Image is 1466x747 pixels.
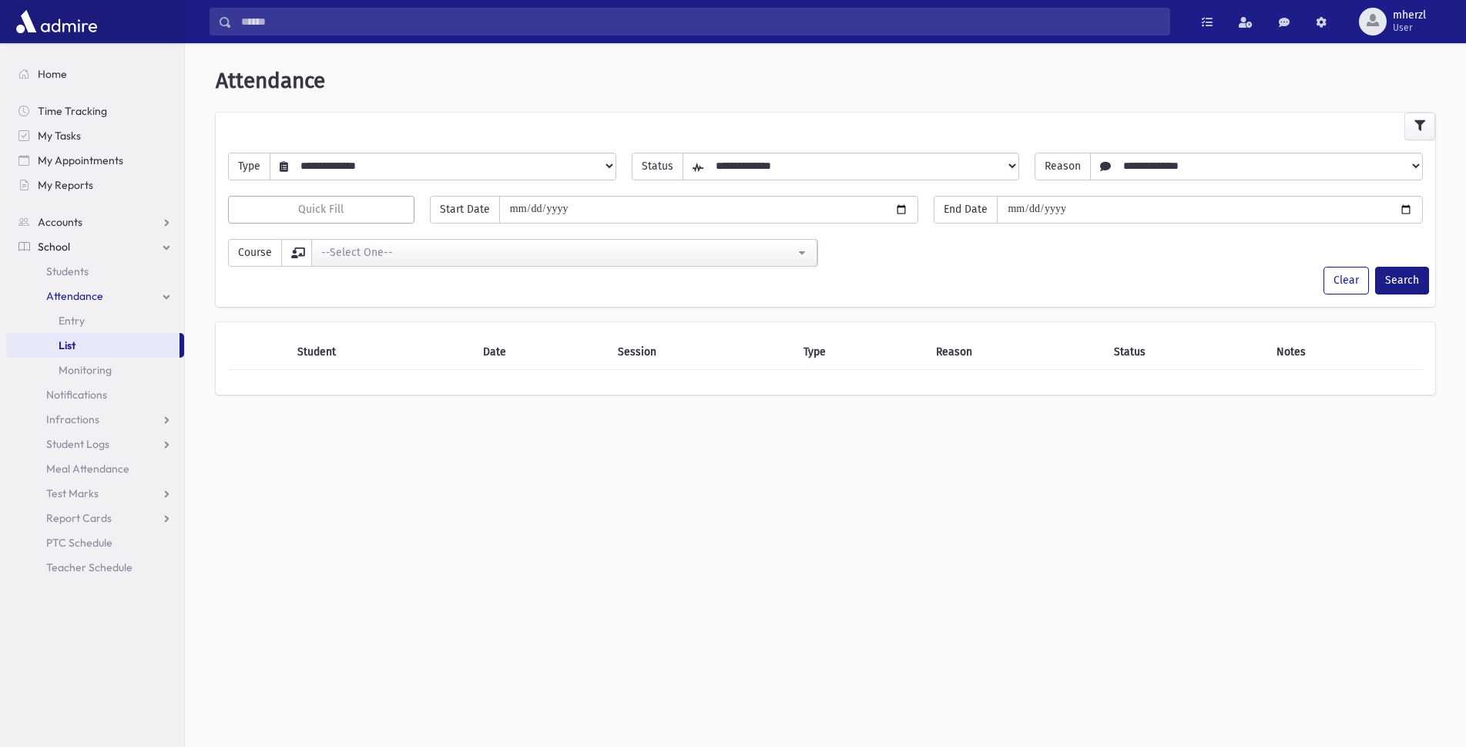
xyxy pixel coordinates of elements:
[46,264,89,278] span: Students
[6,210,184,234] a: Accounts
[46,412,99,426] span: Infractions
[228,239,282,267] span: Course
[6,358,184,382] a: Monitoring
[1393,22,1426,34] span: User
[59,338,75,352] span: List
[232,8,1169,35] input: Search
[46,536,112,550] span: PTC Schedule
[38,104,107,118] span: Time Tracking
[794,335,927,370] th: Type
[38,215,82,229] span: Accounts
[46,486,99,500] span: Test Marks
[6,333,179,358] a: List
[6,481,184,506] a: Test Marks
[12,6,101,37] img: AdmirePro
[46,511,112,525] span: Report Cards
[927,335,1105,370] th: Reason
[6,555,184,580] a: Teacher Schedule
[38,240,70,254] span: School
[46,437,109,451] span: Student Logs
[1323,267,1369,294] button: Clear
[38,153,123,167] span: My Appointments
[6,284,184,308] a: Attendance
[59,363,112,377] span: Monitoring
[6,530,184,555] a: PTC Schedule
[6,99,184,123] a: Time Tracking
[6,506,184,530] a: Report Cards
[1267,335,1423,370] th: Notes
[632,153,683,180] span: Status
[59,314,85,328] span: Entry
[311,239,817,267] button: --Select One--
[6,308,184,333] a: Entry
[1375,267,1429,294] button: Search
[46,462,129,476] span: Meal Attendance
[38,129,81,143] span: My Tasks
[6,382,184,407] a: Notifications
[1393,9,1426,22] span: mherzl
[6,432,184,456] a: Student Logs
[321,244,795,261] div: --Select One--
[228,153,270,180] span: Type
[46,289,103,303] span: Attendance
[298,203,344,216] span: Quick Fill
[934,196,998,224] span: End Date
[609,335,794,370] th: Session
[46,560,133,574] span: Teacher Schedule
[38,67,67,81] span: Home
[6,173,184,197] a: My Reports
[430,196,500,224] span: Start Date
[288,335,474,370] th: Student
[6,456,184,481] a: Meal Attendance
[228,196,414,224] button: Quick Fill
[46,388,107,402] span: Notifications
[6,148,184,173] a: My Appointments
[474,335,609,370] th: Date
[1035,153,1091,180] span: Reason
[6,234,184,259] a: School
[216,68,325,93] span: Attendance
[6,62,184,86] a: Home
[6,123,184,148] a: My Tasks
[6,407,184,432] a: Infractions
[1105,335,1267,370] th: Status
[38,178,93,192] span: My Reports
[6,259,184,284] a: Students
